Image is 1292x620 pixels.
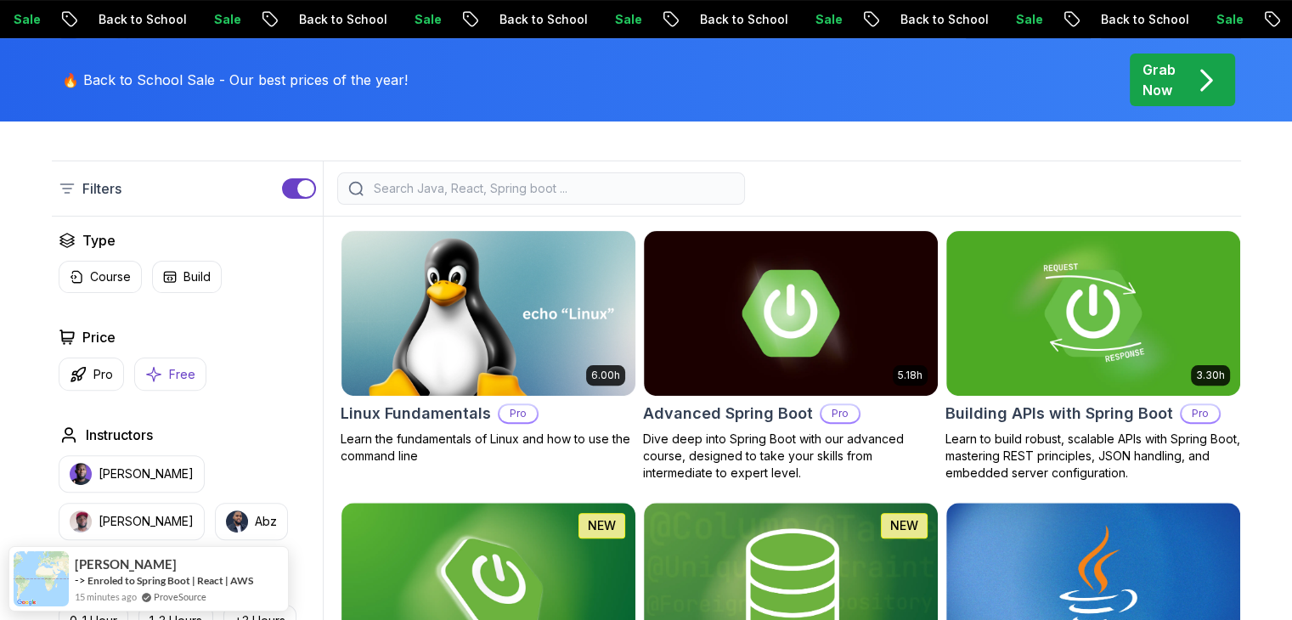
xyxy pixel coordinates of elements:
[82,230,116,251] h2: Type
[643,230,939,482] a: Advanced Spring Boot card5.18hAdvanced Spring BootProDive deep into Spring Boot with our advanced...
[644,231,938,396] img: Advanced Spring Boot card
[255,513,277,530] p: Abz
[282,11,398,28] p: Back to School
[798,11,853,28] p: Sale
[890,517,918,534] p: NEW
[154,589,206,604] a: ProveSource
[197,11,251,28] p: Sale
[14,551,69,606] img: provesource social proof notification image
[82,11,197,28] p: Back to School
[341,230,636,465] a: Linux Fundamentals card6.00hLinux FundamentalsProLearn the fundamentals of Linux and how to use t...
[75,589,137,604] span: 15 minutes ago
[86,425,153,445] h2: Instructors
[59,358,124,391] button: Pro
[70,510,92,533] img: instructor img
[82,327,116,347] h2: Price
[341,402,491,426] h2: Linux Fundamentals
[152,261,222,293] button: Build
[1196,369,1225,382] p: 3.30h
[59,455,205,493] button: instructor img[PERSON_NAME]
[75,573,86,587] span: ->
[643,431,939,482] p: Dive deep into Spring Boot with our advanced course, designed to take your skills from intermedia...
[643,402,813,426] h2: Advanced Spring Boot
[1084,11,1199,28] p: Back to School
[1182,405,1219,422] p: Pro
[683,11,798,28] p: Back to School
[591,369,620,382] p: 6.00h
[370,180,734,197] input: Search Java, React, Spring boot ...
[183,268,211,285] p: Build
[75,557,177,572] span: [PERSON_NAME]
[945,431,1241,482] p: Learn to build robust, scalable APIs with Spring Boot, mastering REST principles, JSON handling, ...
[226,510,248,533] img: instructor img
[90,268,131,285] p: Course
[898,369,922,382] p: 5.18h
[82,178,121,199] p: Filters
[70,463,92,485] img: instructor img
[482,11,598,28] p: Back to School
[1142,59,1176,100] p: Grab Now
[215,503,288,540] button: instructor imgAbz
[99,513,194,530] p: [PERSON_NAME]
[883,11,999,28] p: Back to School
[945,230,1241,482] a: Building APIs with Spring Boot card3.30hBuilding APIs with Spring BootProLearn to build robust, s...
[945,402,1173,426] h2: Building APIs with Spring Boot
[946,231,1240,396] img: Building APIs with Spring Boot card
[134,358,206,391] button: Free
[59,261,142,293] button: Course
[341,231,635,396] img: Linux Fundamentals card
[598,11,652,28] p: Sale
[1199,11,1254,28] p: Sale
[588,517,616,534] p: NEW
[169,366,195,383] p: Free
[62,70,408,90] p: 🔥 Back to School Sale - Our best prices of the year!
[341,431,636,465] p: Learn the fundamentals of Linux and how to use the command line
[59,503,205,540] button: instructor img[PERSON_NAME]
[87,574,253,587] a: Enroled to Spring Boot | React | AWS
[821,405,859,422] p: Pro
[93,366,113,383] p: Pro
[398,11,452,28] p: Sale
[499,405,537,422] p: Pro
[999,11,1053,28] p: Sale
[99,465,194,482] p: [PERSON_NAME]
